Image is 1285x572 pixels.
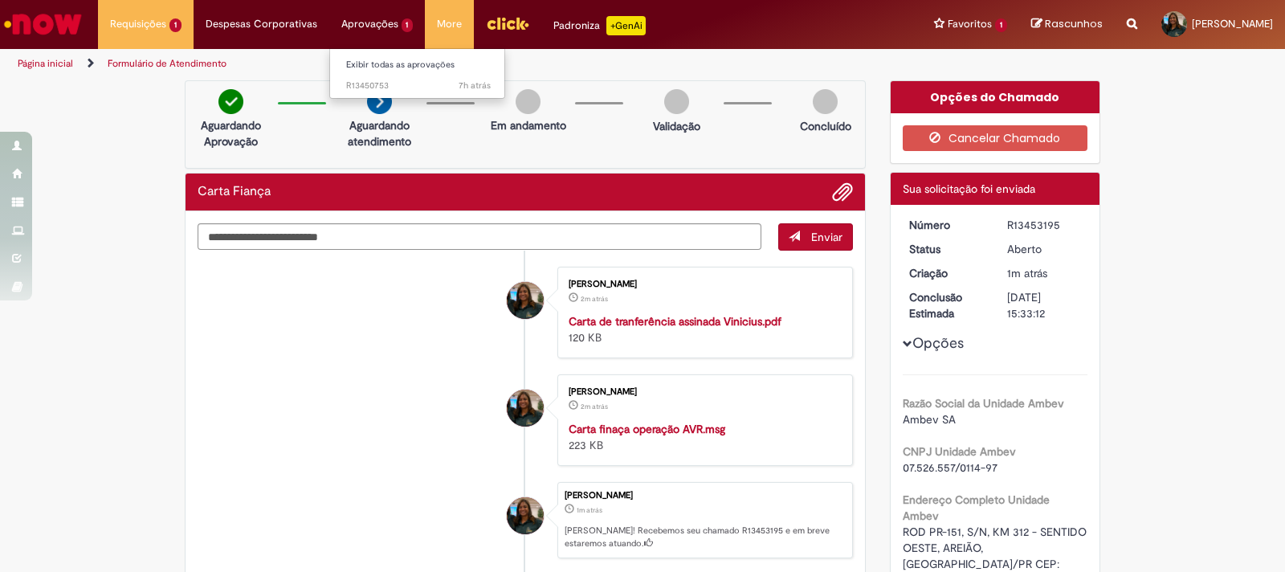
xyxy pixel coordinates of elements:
[1045,16,1103,31] span: Rascunhos
[341,117,418,149] p: Aguardando atendimento
[169,18,182,32] span: 1
[891,81,1100,113] div: Opções do Chamado
[664,89,689,114] img: img-circle-grey.png
[903,125,1088,151] button: Cancelar Chamado
[1192,17,1273,31] span: [PERSON_NAME]
[12,49,845,79] ul: Trilhas de página
[110,16,166,32] span: Requisições
[569,387,836,397] div: [PERSON_NAME]
[948,16,992,32] span: Favoritos
[330,56,507,74] a: Exibir todas as aprovações
[507,390,544,427] div: Ana Carla da Silva Lima Barboza
[459,80,491,92] span: 7h atrás
[198,482,853,559] li: Ana Carla da Silva Lima Barboza
[903,460,997,475] span: 07.526.557/0114-97
[206,16,317,32] span: Despesas Corporativas
[903,182,1035,196] span: Sua solicitação foi enviada
[565,491,844,500] div: [PERSON_NAME]
[516,89,541,114] img: img-circle-grey.png
[569,421,836,453] div: 223 KB
[577,505,602,515] span: 1m atrás
[897,241,996,257] dt: Status
[832,182,853,202] button: Adicionar anexos
[897,217,996,233] dt: Número
[897,289,996,321] dt: Conclusão Estimada
[569,314,781,329] a: Carta de tranferência assinada Vinicius.pdf
[402,18,414,32] span: 1
[553,16,646,35] div: Padroniza
[581,294,608,304] time: 27/08/2025 15:31:58
[903,396,1064,411] b: Razão Social da Unidade Ambev
[653,118,700,134] p: Validação
[581,402,608,411] span: 2m atrás
[198,223,761,251] textarea: Digite sua mensagem aqui...
[995,18,1007,32] span: 1
[778,223,853,251] button: Enviar
[192,117,270,149] p: Aguardando Aprovação
[565,525,844,550] p: [PERSON_NAME]! Recebemos seu chamado R13453195 e em breve estaremos atuando.
[346,80,491,92] span: R13450753
[606,16,646,35] p: +GenAi
[581,294,608,304] span: 2m atrás
[341,16,398,32] span: Aprovações
[1007,217,1082,233] div: R13453195
[813,89,838,114] img: img-circle-grey.png
[897,265,996,281] dt: Criação
[108,57,226,70] a: Formulário de Atendimento
[2,8,84,40] img: ServiceNow
[1007,266,1047,280] time: 27/08/2025 15:33:08
[811,230,842,244] span: Enviar
[903,492,1050,523] b: Endereço Completo Unidade Ambev
[569,313,836,345] div: 120 KB
[569,280,836,289] div: [PERSON_NAME]
[507,282,544,319] div: Ana Carla da Silva Lima Barboza
[1031,17,1103,32] a: Rascunhos
[1007,241,1082,257] div: Aberto
[330,77,507,95] a: Aberto R13450753 :
[1007,266,1047,280] span: 1m atrás
[437,16,462,32] span: More
[903,444,1016,459] b: CNPJ Unidade Ambev
[569,422,725,436] a: Carta finaça operação AVR.msg
[329,48,506,99] ul: Aprovações
[486,11,529,35] img: click_logo_yellow_360x200.png
[507,497,544,534] div: Ana Carla da Silva Lima Barboza
[800,118,851,134] p: Concluído
[491,117,566,133] p: Em andamento
[367,89,392,114] img: arrow-next.png
[198,185,271,199] h2: Carta Fiança Histórico de tíquete
[1007,289,1082,321] div: [DATE] 15:33:12
[459,80,491,92] time: 27/08/2025 08:35:30
[577,505,602,515] time: 27/08/2025 15:33:08
[581,402,608,411] time: 27/08/2025 15:31:33
[1007,265,1082,281] div: 27/08/2025 15:33:08
[218,89,243,114] img: check-circle-green.png
[18,57,73,70] a: Página inicial
[903,412,956,427] span: Ambev SA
